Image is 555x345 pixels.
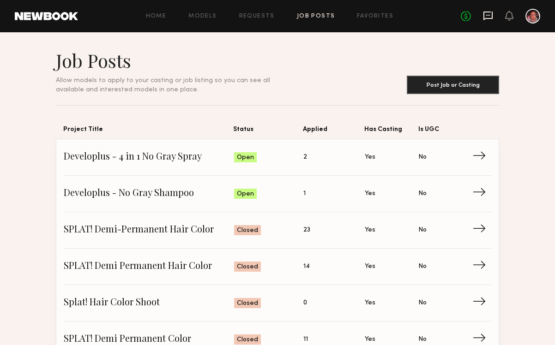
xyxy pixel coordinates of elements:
span: SPLAT! Demi-Permanent Hair Color [64,223,234,237]
a: Models [188,13,217,19]
button: Post Job or Casting [407,76,499,94]
span: Status [233,124,303,139]
span: → [472,150,491,164]
span: Open [237,190,254,199]
span: → [472,296,491,310]
a: Splat! Hair Color ShootClosed0YesNo→ [64,285,491,321]
a: SPLAT! Demi-Permanent Hair ColorClosed23YesNo→ [64,212,491,249]
span: Yes [365,262,375,272]
span: Yes [365,152,375,162]
span: Closed [237,335,258,345]
span: 2 [303,152,307,162]
span: Is UGC [418,124,472,139]
span: No [418,152,427,162]
span: 14 [303,262,310,272]
span: → [472,187,491,201]
span: Yes [365,225,375,235]
a: Job Posts [297,13,335,19]
a: Developlus - 4 in 1 No Gray SprayOpen2YesNo→ [64,139,491,176]
a: Requests [239,13,275,19]
span: Splat! Hair Color Shoot [64,296,234,310]
span: Has Casting [364,124,418,139]
span: Allow models to apply to your casting or job listing so you can see all available and interested ... [56,77,270,93]
a: Favorites [357,13,393,19]
span: SPLAT! Demi Permanent Hair Color [64,260,234,274]
span: → [472,223,491,237]
span: Yes [365,298,375,308]
span: 23 [303,225,310,235]
a: SPLAT! Demi Permanent Hair ColorClosed14YesNo→ [64,249,491,285]
span: No [418,189,427,199]
span: Developlus - No Gray Shampoo [64,187,234,201]
a: Home [146,13,167,19]
span: Project Title [63,124,233,139]
span: Applied [303,124,365,139]
span: Developlus - 4 in 1 No Gray Spray [64,150,234,164]
span: No [418,298,427,308]
span: 0 [303,298,307,308]
a: Developlus - No Gray ShampooOpen1YesNo→ [64,176,491,212]
span: No [418,262,427,272]
span: No [418,334,427,345]
span: 11 [303,334,308,345]
span: Closed [237,262,258,272]
h1: Job Posts [56,49,292,72]
span: Closed [237,299,258,308]
span: Yes [365,189,375,199]
span: Open [237,153,254,162]
span: Closed [237,226,258,235]
span: → [472,260,491,274]
span: 1 [303,189,306,199]
span: No [418,225,427,235]
span: Yes [365,334,375,345]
